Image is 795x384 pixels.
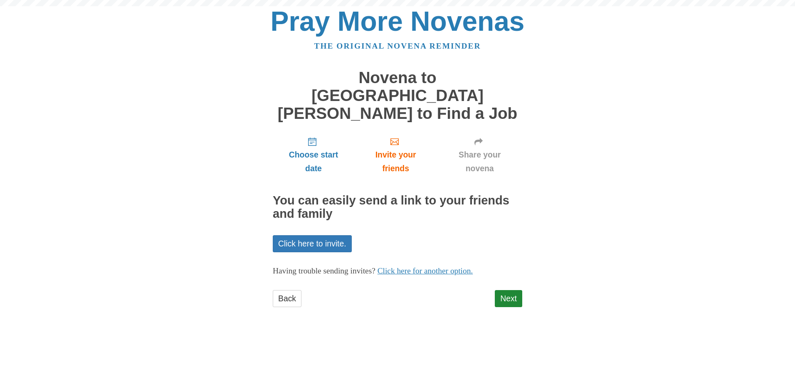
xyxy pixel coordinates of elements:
[314,42,481,50] a: The original novena reminder
[273,194,522,221] h2: You can easily send a link to your friends and family
[273,130,354,180] a: Choose start date
[281,148,346,175] span: Choose start date
[273,235,352,252] a: Click here to invite.
[437,130,522,180] a: Share your novena
[445,148,514,175] span: Share your novena
[378,266,473,275] a: Click here for another option.
[273,266,375,275] span: Having trouble sending invites?
[271,6,525,37] a: Pray More Novenas
[495,290,522,307] a: Next
[273,290,301,307] a: Back
[354,130,437,180] a: Invite your friends
[273,69,522,122] h1: Novena to [GEOGRAPHIC_DATA][PERSON_NAME] to Find a Job
[363,148,429,175] span: Invite your friends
